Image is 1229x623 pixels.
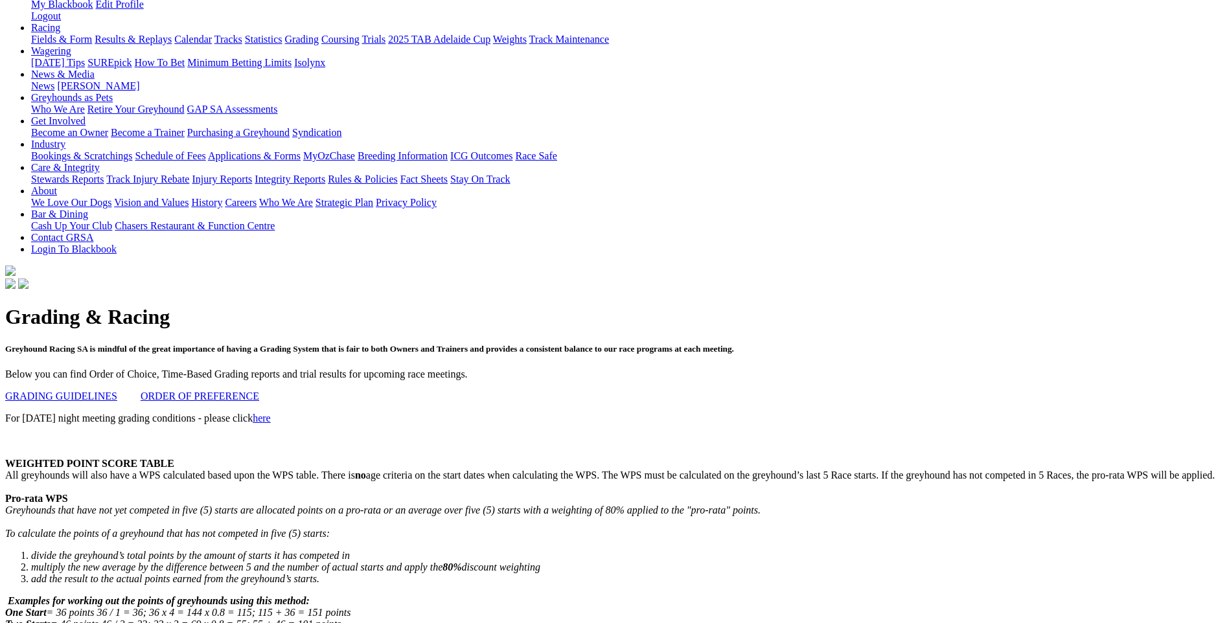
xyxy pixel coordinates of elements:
a: Login To Blackbook [31,244,117,255]
a: Syndication [292,127,341,138]
span: For [DATE] night meeting grading conditions - please click [5,413,271,424]
a: Calendar [174,34,212,45]
i: divide the greyhound’s total points by the amount of starts it has competed in [31,550,350,561]
a: Race Safe [515,150,557,161]
a: Industry [31,139,65,150]
a: ORDER OF PREFERENCE [141,391,259,402]
a: ICG Outcomes [450,150,512,161]
a: Track Maintenance [529,34,609,45]
h1: Grading & Racing [5,305,1224,329]
a: GRADING GUIDELINES [5,391,117,402]
a: Get Involved [31,115,86,126]
div: Racing [31,34,1224,45]
a: Bar & Dining [31,209,88,220]
i: Greyhounds that have not yet competed in five (5) starts are allocated points on a pro-rata or an... [5,504,761,515]
a: Bookings & Scratchings [31,150,132,161]
a: Purchasing a Greyhound [187,127,290,138]
a: Results & Replays [95,34,172,45]
a: Rules & Policies [328,174,398,185]
a: Minimum Betting Limits [187,57,292,68]
a: Cash Up Your Club [31,220,112,231]
img: twitter.svg [18,278,29,289]
a: Become a Trainer [111,127,185,138]
div: Wagering [31,57,1224,69]
a: Strategic Plan [316,197,373,208]
a: Who We Are [259,197,313,208]
i: Examples for working out the points of greyhounds using this method: [8,595,310,606]
a: Injury Reports [192,174,252,185]
a: Integrity Reports [255,174,325,185]
a: We Love Our Dogs [31,197,111,208]
p: Below you can find Order of Choice, Time-Based Grading reports and trial results for upcoming rac... [5,368,1224,380]
div: Care & Integrity [31,174,1224,185]
a: Retire Your Greyhound [87,104,185,115]
b: 80% [442,561,461,572]
div: Industry [31,150,1224,162]
a: [DATE] Tips [31,57,85,68]
b: no [355,470,366,481]
a: Stewards Reports [31,174,104,185]
a: Wagering [31,45,71,56]
a: Isolynx [294,57,325,68]
b: Pro-rata WPS [5,493,68,504]
h5: Greyhound Racing SA is mindful of the great importance of having a Grading System that is fair to... [5,344,1224,354]
a: 2025 TAB Adelaide Cup [388,34,490,45]
a: Weights [493,34,527,45]
a: News [31,80,54,91]
a: Contact GRSA [31,232,93,243]
a: Applications & Forms [208,150,301,161]
a: Track Injury Rebate [106,174,189,185]
a: [PERSON_NAME] [57,80,139,91]
a: Schedule of Fees [135,150,205,161]
a: Tracks [214,34,242,45]
div: Greyhounds as Pets [31,104,1224,115]
a: News & Media [31,69,95,80]
b: WEIGHTED POINT SCORE TABLE [5,458,174,469]
div: Get Involved [31,127,1224,139]
a: MyOzChase [303,150,355,161]
div: News & Media [31,80,1224,92]
i: = 36 points 36 / 1 = 36; 36 x 4 = 144 x 0.8 = 115; 115 + 36 = 151 points [47,607,351,618]
a: GAP SA Assessments [187,104,278,115]
a: Chasers Restaurant & Function Centre [115,220,275,231]
a: here [253,413,271,424]
a: Careers [225,197,257,208]
a: Statistics [245,34,282,45]
img: logo-grsa-white.png [5,266,16,276]
a: History [191,197,222,208]
a: Coursing [321,34,360,45]
div: About [31,197,1224,209]
a: SUREpick [87,57,132,68]
i: add the result to the actual points earned from the greyhound’s starts. [31,573,319,584]
a: Privacy Policy [376,197,437,208]
a: Fields & Form [31,34,92,45]
div: Bar & Dining [31,220,1224,232]
a: About [31,185,57,196]
a: Logout [31,10,61,21]
a: Become an Owner [31,127,108,138]
i: multiply the new average by the difference between 5 and the number of actual starts and apply th... [31,561,540,572]
i: One Start [5,607,47,618]
a: Racing [31,22,60,33]
p: All greyhounds will also have a WPS calculated based upon the WPS table. There is age criteria on... [5,458,1224,539]
a: Greyhounds as Pets [31,92,113,103]
a: Fact Sheets [400,174,448,185]
img: facebook.svg [5,278,16,289]
a: How To Bet [135,57,185,68]
a: Stay On Track [450,174,510,185]
a: Grading [285,34,319,45]
a: Care & Integrity [31,162,100,173]
a: Breeding Information [358,150,448,161]
a: Who We Are [31,104,85,115]
a: Vision and Values [114,197,189,208]
i: To calculate the points of a greyhound that has not competed in five (5) starts: [5,528,330,539]
a: Trials [362,34,385,45]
